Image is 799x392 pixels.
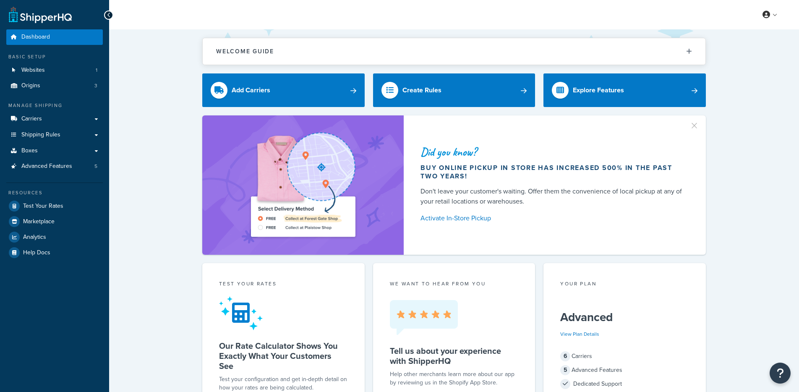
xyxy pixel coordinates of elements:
p: we want to hear from you [390,280,519,287]
div: Explore Features [573,84,624,96]
a: Activate In-Store Pickup [420,212,686,224]
span: Advanced Features [21,163,72,170]
div: Test your configuration and get in-depth detail on how your rates are being calculated. [219,375,348,392]
h5: Advanced [560,311,689,324]
span: 6 [560,351,570,361]
div: Create Rules [402,84,441,96]
span: Analytics [23,234,46,241]
span: 5 [560,365,570,375]
div: Advanced Features [560,364,689,376]
span: Websites [21,67,45,74]
a: Advanced Features5 [6,159,103,174]
span: Boxes [21,147,38,154]
a: Shipping Rules [6,127,103,143]
a: Boxes [6,143,103,159]
p: Help other merchants learn more about our app by reviewing us in the Shopify App Store. [390,370,519,387]
a: Help Docs [6,245,103,260]
div: Carriers [560,350,689,362]
div: Add Carriers [232,84,270,96]
h5: Tell us about your experience with ShipperHQ [390,346,519,366]
li: Origins [6,78,103,94]
span: Origins [21,82,40,89]
span: 3 [94,82,97,89]
span: Dashboard [21,34,50,41]
a: View Plan Details [560,330,599,338]
a: Marketplace [6,214,103,229]
div: Dedicated Support [560,378,689,390]
span: 5 [94,163,97,170]
img: ad-shirt-map-b0359fc47e01cab431d101c4b569394f6a03f54285957d908178d52f29eb9668.png [227,128,379,242]
h5: Our Rate Calculator Shows You Exactly What Your Customers See [219,341,348,371]
div: Test your rates [219,280,348,290]
span: Carriers [21,115,42,123]
span: Shipping Rules [21,131,60,139]
a: Explore Features [543,73,706,107]
li: Advanced Features [6,159,103,174]
span: Marketplace [23,218,55,225]
div: Basic Setup [6,53,103,60]
li: Websites [6,63,103,78]
span: Help Docs [23,249,50,256]
span: 1 [96,67,97,74]
div: Manage Shipping [6,102,103,109]
div: Your Plan [560,280,689,290]
a: Create Rules [373,73,535,107]
a: Websites1 [6,63,103,78]
a: Origins3 [6,78,103,94]
a: Carriers [6,111,103,127]
button: Welcome Guide [203,38,705,65]
a: Analytics [6,230,103,245]
span: Test Your Rates [23,203,63,210]
button: Open Resource Center [770,363,791,384]
div: Resources [6,189,103,196]
a: Add Carriers [202,73,365,107]
a: Dashboard [6,29,103,45]
div: Don't leave your customer's waiting. Offer them the convenience of local pickup at any of your re... [420,186,686,206]
div: Did you know? [420,146,686,158]
a: Test Your Rates [6,199,103,214]
div: Buy online pickup in store has increased 500% in the past two years! [420,164,686,180]
h2: Welcome Guide [216,48,274,55]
